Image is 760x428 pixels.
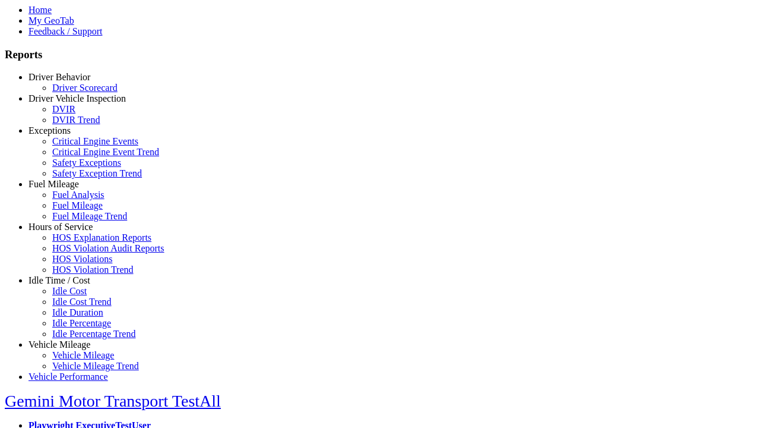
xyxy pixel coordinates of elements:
a: Idle Duration [52,307,103,317]
a: My GeoTab [28,15,74,26]
a: Exceptions [28,125,71,136]
a: HOS Violation Audit Reports [52,243,164,253]
a: Idle Cost [52,286,87,296]
a: Vehicle Mileage [28,339,90,350]
a: HOS Violations [52,254,112,264]
a: Idle Cost Trend [52,297,112,307]
a: Fuel Mileage Trend [52,211,127,221]
h3: Reports [5,48,755,61]
a: Hours of Service [28,222,93,232]
a: Feedback / Support [28,26,102,36]
a: Idle Time / Cost [28,275,90,285]
a: Driver Behavior [28,72,90,82]
a: Gemini Motor Transport TestAll [5,392,221,410]
a: Vehicle Mileage [52,350,114,360]
a: Driver Vehicle Inspection [28,93,126,103]
a: Idle Percentage [52,318,111,328]
a: Vehicle Mileage Trend [52,361,139,371]
a: Fuel Mileage [28,179,79,189]
a: Driver Scorecard [52,83,118,93]
a: Idle Percentage Trend [52,329,135,339]
a: Critical Engine Event Trend [52,147,159,157]
a: DVIR Trend [52,115,100,125]
a: Fuel Mileage [52,200,103,210]
a: HOS Violation Trend [52,265,134,275]
a: Critical Engine Events [52,136,138,146]
a: Safety Exception Trend [52,168,142,178]
a: DVIR [52,104,75,114]
a: Fuel Analysis [52,190,104,200]
a: HOS Explanation Reports [52,232,151,243]
a: Home [28,5,52,15]
a: Safety Exceptions [52,158,121,168]
a: Vehicle Performance [28,372,108,382]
